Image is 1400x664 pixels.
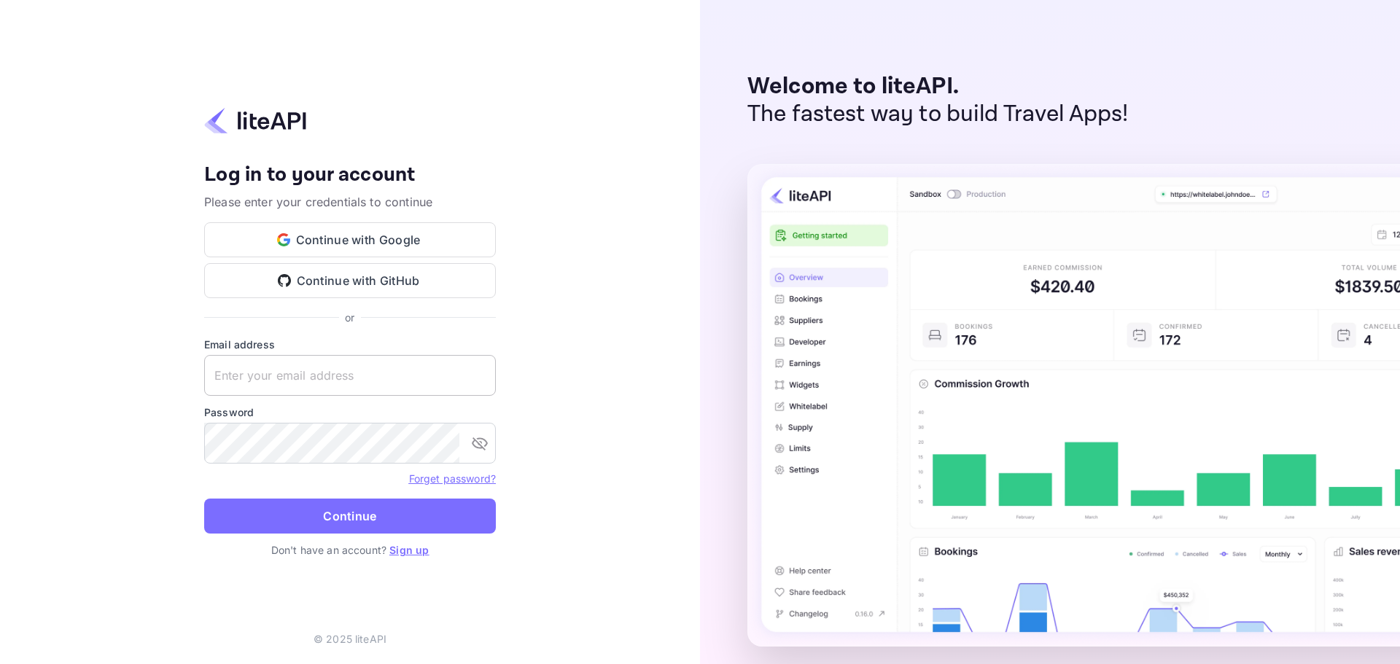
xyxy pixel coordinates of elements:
[204,355,496,396] input: Enter your email address
[747,101,1129,128] p: The fastest way to build Travel Apps!
[409,471,496,485] a: Forget password?
[204,542,496,558] p: Don't have an account?
[345,310,354,325] p: or
[747,73,1129,101] p: Welcome to liteAPI.
[204,263,496,298] button: Continue with GitHub
[389,544,429,556] a: Sign up
[204,337,496,352] label: Email address
[204,499,496,534] button: Continue
[204,106,306,135] img: liteapi
[465,429,494,458] button: toggle password visibility
[204,405,496,420] label: Password
[204,222,496,257] button: Continue with Google
[409,472,496,485] a: Forget password?
[314,631,386,647] p: © 2025 liteAPI
[204,163,496,188] h4: Log in to your account
[204,193,496,211] p: Please enter your credentials to continue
